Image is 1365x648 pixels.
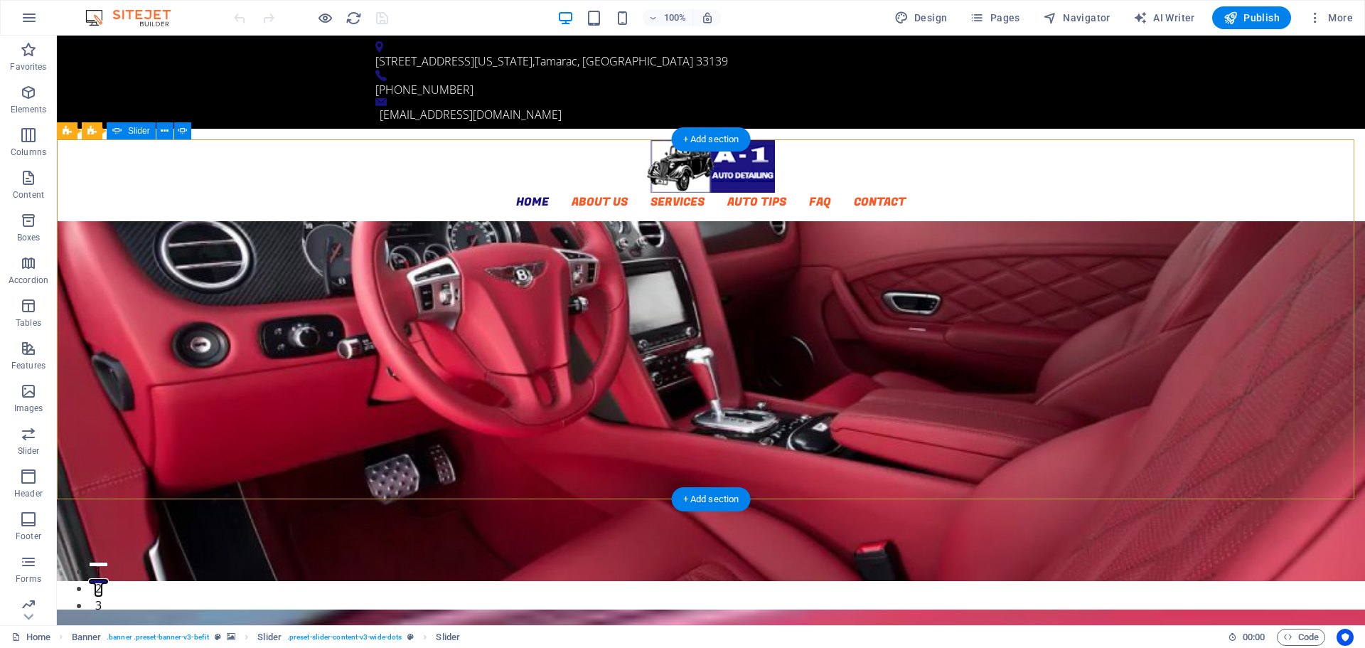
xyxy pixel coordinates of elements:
i: Reload page [346,10,362,26]
span: Click to select. Double-click to edit [72,629,102,646]
span: 00 00 [1243,629,1265,646]
p: Columns [11,147,46,158]
button: 100% [643,9,693,26]
span: . preset-slider-content-v3-wide-dots [287,629,402,646]
div: + Add section [672,487,751,511]
button: 3 [33,561,50,565]
button: Code [1277,629,1325,646]
i: On resize automatically adjust zoom level to fit chosen device. [701,11,714,24]
button: 2 [33,544,50,548]
i: This element is a customizable preset [215,633,221,641]
p: Boxes [17,232,41,243]
i: This element is a customizable preset [407,633,414,641]
div: Design (Ctrl+Alt+Y) [889,6,953,29]
h6: 100% [664,9,687,26]
i: This element contains a background [227,633,235,641]
p: Header [14,488,43,499]
p: Forms [16,573,41,585]
p: Slider [18,445,40,457]
div: + Add section [672,127,751,152]
span: Click to select. Double-click to edit [436,629,460,646]
img: Editor Logo [82,9,188,26]
p: Tables [16,317,41,329]
p: Elements [11,104,47,115]
p: Favorites [10,61,46,73]
button: 1 [33,527,50,531]
button: More [1302,6,1359,29]
span: : [1253,632,1255,642]
button: AI Writer [1128,6,1201,29]
button: reload [345,9,362,26]
span: Navigator [1043,11,1110,25]
span: Design [894,11,948,25]
h6: Session time [1228,629,1265,646]
span: More [1308,11,1353,25]
button: Usercentrics [1337,629,1354,646]
p: Footer [16,531,41,542]
span: Slider [128,127,150,135]
span: Publish [1224,11,1280,25]
p: Images [14,403,43,414]
span: Click to select. Double-click to edit [257,629,282,646]
p: Accordion [9,275,48,286]
button: Click here to leave preview mode and continue editing [316,9,333,26]
button: Navigator [1037,6,1116,29]
button: Design [889,6,953,29]
button: Publish [1212,6,1291,29]
span: Code [1283,629,1319,646]
button: Pages [964,6,1025,29]
span: Pages [970,11,1019,25]
nav: breadcrumb [72,629,460,646]
span: AI Writer [1133,11,1195,25]
span: . banner .preset-banner-v3-befit [107,629,209,646]
p: Features [11,360,45,371]
p: Content [13,189,44,201]
a: Click to cancel selection. Double-click to open Pages [11,629,50,646]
